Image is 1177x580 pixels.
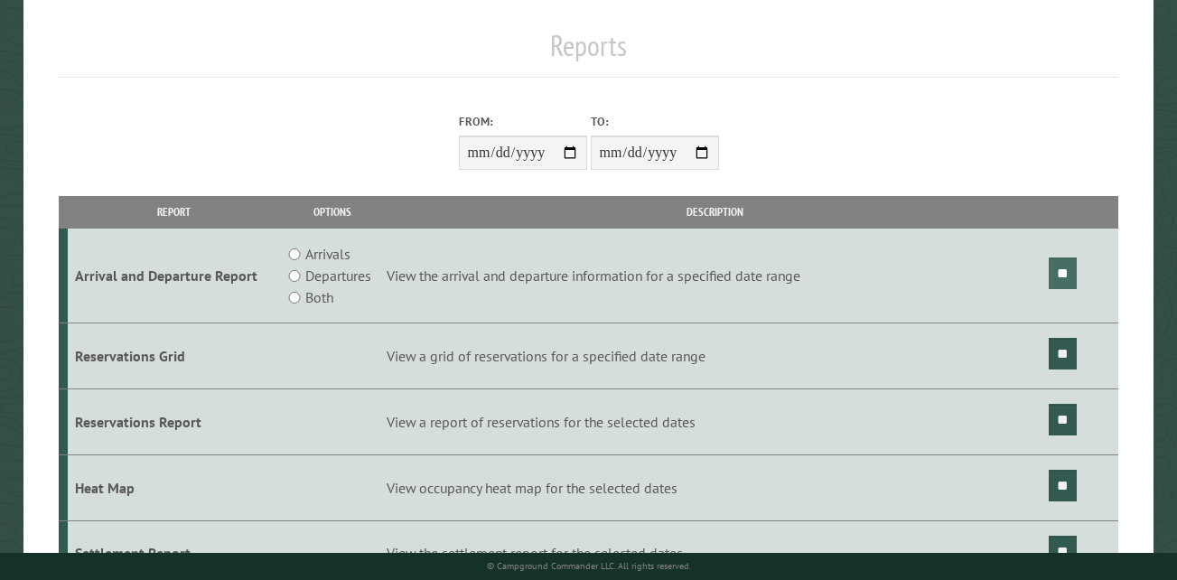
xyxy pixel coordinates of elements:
td: Arrival and Departure Report [68,229,281,323]
th: Options [281,196,384,228]
small: © Campground Commander LLC. All rights reserved. [487,560,691,572]
label: To: [591,113,719,130]
label: Arrivals [305,243,350,265]
td: View the arrival and departure information for a specified date range [384,229,1046,323]
td: View occupancy heat map for the selected dates [384,454,1046,520]
td: Reservations Grid [68,323,281,389]
th: Description [384,196,1046,228]
td: View a grid of reservations for a specified date range [384,323,1046,389]
td: Heat Map [68,454,281,520]
h1: Reports [59,28,1118,78]
th: Report [68,196,281,228]
label: Both [305,286,333,308]
td: View a report of reservations for the selected dates [384,388,1046,454]
label: Departures [305,265,371,286]
td: Reservations Report [68,388,281,454]
label: From: [459,113,587,130]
